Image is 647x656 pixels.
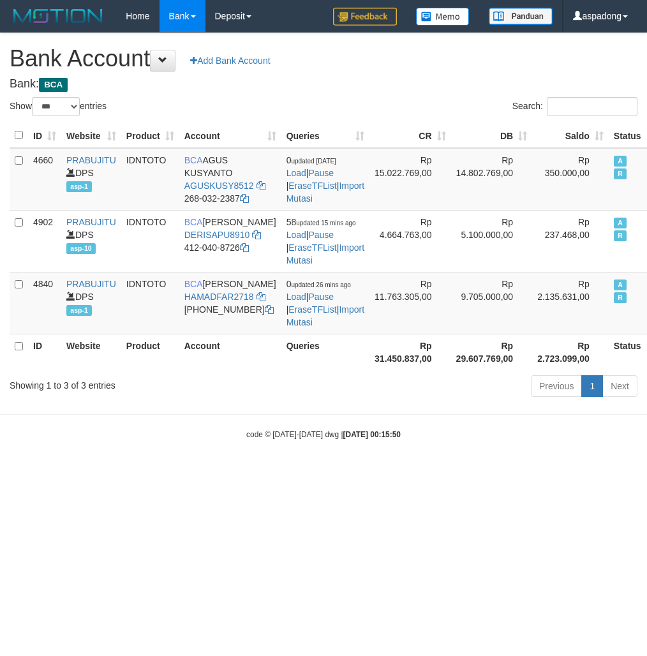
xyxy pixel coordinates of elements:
a: Add Bank Account [182,50,278,71]
span: BCA [184,217,203,227]
span: 0 [286,155,336,165]
th: Status [609,334,646,370]
a: AGUSKUSY8512 [184,181,254,191]
th: Website [61,334,121,370]
span: Active [614,280,627,290]
img: Button%20Memo.svg [416,8,470,26]
th: DB: activate to sort column ascending [451,123,533,148]
td: IDNTOTO [121,210,179,272]
a: Pause [308,168,334,178]
th: Rp 29.607.769,00 [451,334,533,370]
th: Queries [281,334,369,370]
select: Showentries [32,97,80,116]
span: Running [614,292,627,303]
span: 58 [286,217,356,227]
th: Account [179,334,281,370]
span: asp-1 [66,181,92,192]
td: Rp 9.705.000,00 [451,272,533,334]
a: Copy 8692652125 to clipboard [265,304,274,315]
input: Search: [547,97,637,116]
a: Copy DERISAPU8910 to clipboard [252,230,261,240]
a: Import Mutasi [286,304,364,327]
th: ID: activate to sort column ascending [28,123,61,148]
th: CR: activate to sort column ascending [369,123,451,148]
a: HAMADFAR2718 [184,292,254,302]
th: Rp 31.450.837,00 [369,334,451,370]
span: Active [614,218,627,228]
span: updated 15 mins ago [296,220,355,227]
span: Running [614,168,627,179]
td: Rp 5.100.000,00 [451,210,533,272]
a: PRABUJITU [66,217,116,227]
td: DPS [61,272,121,334]
label: Search: [512,97,637,116]
th: Status [609,123,646,148]
span: | | | [286,217,364,265]
th: Account: activate to sort column ascending [179,123,281,148]
a: EraseTFList [288,304,336,315]
img: MOTION_logo.png [10,6,107,26]
td: Rp 11.763.305,00 [369,272,451,334]
span: updated [DATE] [291,158,336,165]
strong: [DATE] 00:15:50 [343,430,401,439]
a: Import Mutasi [286,242,364,265]
th: Product: activate to sort column ascending [121,123,179,148]
a: Load [286,168,306,178]
span: Running [614,230,627,241]
a: Copy 2680322387 to clipboard [240,193,249,204]
span: 0 [286,279,351,289]
a: Copy AGUSKUSY8512 to clipboard [257,181,265,191]
td: AGUS KUSYANTO 268-032-2387 [179,148,281,211]
td: [PERSON_NAME] 412-040-8726 [179,210,281,272]
span: updated 26 mins ago [291,281,350,288]
td: [PERSON_NAME] [PHONE_NUMBER] [179,272,281,334]
td: IDNTOTO [121,272,179,334]
a: 1 [581,375,603,397]
a: Next [602,375,637,397]
td: Rp 4.664.763,00 [369,210,451,272]
span: BCA [184,155,203,165]
a: Import Mutasi [286,181,364,204]
a: Copy 4120408726 to clipboard [240,242,249,253]
span: BCA [184,279,203,289]
td: Rp 2.135.631,00 [532,272,609,334]
a: Copy HAMADFAR2718 to clipboard [257,292,265,302]
a: Load [286,292,306,302]
a: DERISAPU8910 [184,230,250,240]
a: Load [286,230,306,240]
span: asp-10 [66,243,96,254]
th: Saldo: activate to sort column ascending [532,123,609,148]
img: Feedback.jpg [333,8,397,26]
a: Pause [308,292,334,302]
label: Show entries [10,97,107,116]
h1: Bank Account [10,46,637,71]
td: 4840 [28,272,61,334]
span: asp-1 [66,305,92,316]
div: Showing 1 to 3 of 3 entries [10,374,260,392]
a: EraseTFList [288,181,336,191]
a: Pause [308,230,334,240]
td: DPS [61,210,121,272]
td: IDNTOTO [121,148,179,211]
th: Product [121,334,179,370]
td: DPS [61,148,121,211]
span: | | | [286,155,364,204]
td: Rp 14.802.769,00 [451,148,533,211]
a: Previous [531,375,582,397]
th: Queries: activate to sort column ascending [281,123,369,148]
th: ID [28,334,61,370]
a: PRABUJITU [66,279,116,289]
td: Rp 350.000,00 [532,148,609,211]
th: Rp 2.723.099,00 [532,334,609,370]
td: Rp 237.468,00 [532,210,609,272]
span: BCA [39,78,68,92]
span: Active [614,156,627,167]
td: Rp 15.022.769,00 [369,148,451,211]
a: PRABUJITU [66,155,116,165]
small: code © [DATE]-[DATE] dwg | [246,430,401,439]
a: EraseTFList [288,242,336,253]
span: | | | [286,279,364,327]
img: panduan.png [489,8,553,25]
th: Website: activate to sort column ascending [61,123,121,148]
td: 4660 [28,148,61,211]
